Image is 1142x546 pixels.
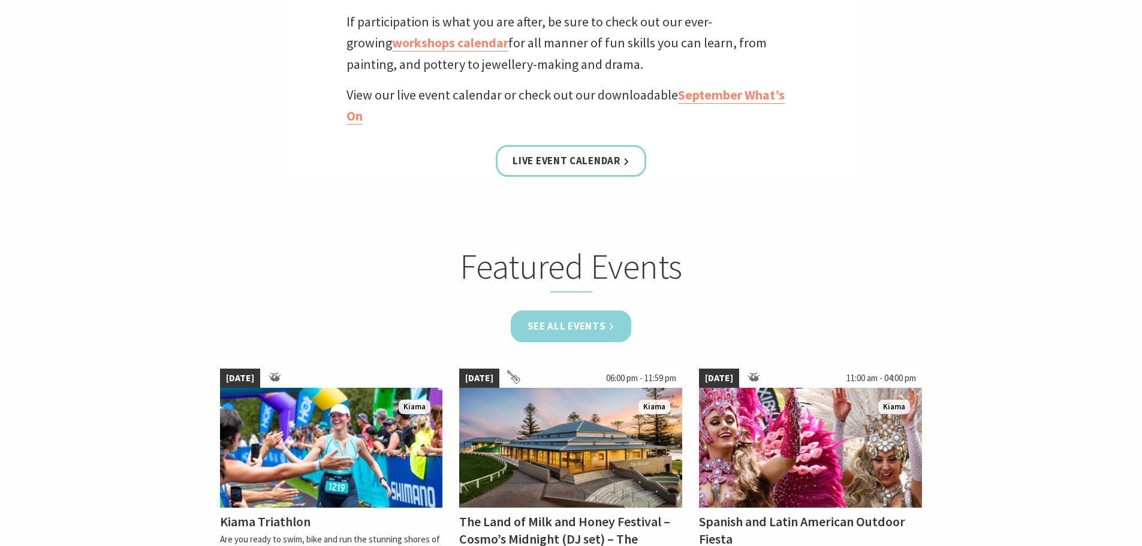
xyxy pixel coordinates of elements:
[346,85,796,126] p: View our live event calendar or check out our downloadable
[220,388,443,508] img: kiamatriathlon
[699,369,739,388] span: [DATE]
[511,310,632,342] a: See all Events
[496,145,646,177] a: Live Event Calendar
[220,513,311,530] h4: Kiama Triathlon
[459,369,499,388] span: [DATE]
[399,400,430,415] span: Kiama
[699,388,922,508] img: Dancers in jewelled pink and silver costumes with feathers, holding their hands up while smiling
[346,86,785,125] a: September What’s On
[878,400,910,415] span: Kiama
[346,11,796,75] p: If participation is what you are after, be sure to check out our ever-growing for all manner of f...
[840,369,922,388] span: 11:00 am - 04:00 pm
[600,369,682,388] span: 06:00 pm - 11:59 pm
[459,388,682,508] img: Land of Milk an Honey Festival
[392,34,508,52] a: workshops calendar
[638,400,670,415] span: Kiama
[336,246,806,292] h2: Featured Events
[220,369,260,388] span: [DATE]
